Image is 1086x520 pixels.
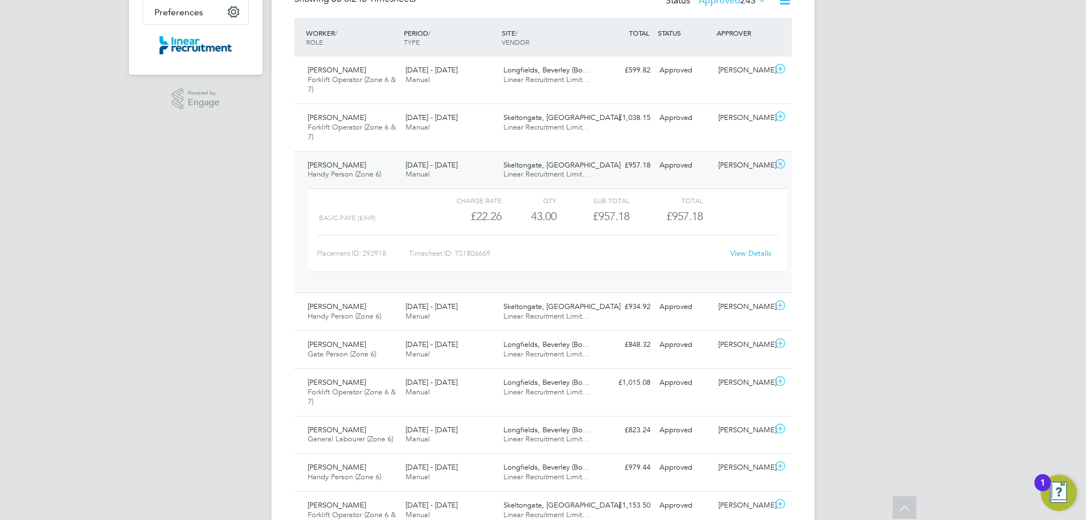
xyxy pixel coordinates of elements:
[406,65,458,75] span: [DATE] - [DATE]
[308,387,396,406] span: Forklift Operator (Zone 6 & 7)
[406,472,430,482] span: Manual
[308,472,381,482] span: Handy Person (Zone 6)
[596,298,655,316] div: £934.92
[596,109,655,127] div: £1,038.15
[188,98,219,108] span: Engage
[714,109,773,127] div: [PERSON_NAME]
[406,169,430,179] span: Manual
[503,349,589,359] span: Linear Recruitment Limit…
[596,421,655,440] div: £823.24
[429,194,502,207] div: Charge rate
[503,302,620,311] span: Skeltongate, [GEOGRAPHIC_DATA]
[655,298,714,316] div: Approved
[714,458,773,477] div: [PERSON_NAME]
[406,113,458,122] span: [DATE] - [DATE]
[308,65,366,75] span: [PERSON_NAME]
[317,244,409,263] div: Placement ID: 292918
[714,496,773,515] div: [PERSON_NAME]
[515,28,518,37] span: /
[160,36,232,54] img: linearrecruitment-logo-retina.png
[503,113,620,122] span: Skeltongate, [GEOGRAPHIC_DATA]
[308,377,366,387] span: [PERSON_NAME]
[406,75,430,84] span: Manual
[503,510,589,519] span: Linear Recruitment Limit…
[308,425,366,435] span: [PERSON_NAME]
[406,339,458,349] span: [DATE] - [DATE]
[596,156,655,175] div: £957.18
[655,156,714,175] div: Approved
[188,88,219,98] span: Powered by
[730,248,772,258] a: View Details
[503,311,589,321] span: Linear Recruitment Limit…
[655,23,714,43] div: STATUS
[429,207,502,226] div: £22.26
[503,169,589,179] span: Linear Recruitment Limit…
[308,462,366,472] span: [PERSON_NAME]
[503,462,590,472] span: Longfields, Beverley (Bo…
[406,425,458,435] span: [DATE] - [DATE]
[666,209,703,223] span: £957.18
[655,373,714,392] div: Approved
[401,23,499,52] div: PERIOD
[655,336,714,354] div: Approved
[499,23,597,52] div: SITE
[503,377,590,387] span: Longfields, Beverley (Bo…
[409,244,723,263] div: Timesheet ID: TS1806669
[308,302,366,311] span: [PERSON_NAME]
[406,311,430,321] span: Manual
[714,156,773,175] div: [PERSON_NAME]
[308,311,381,321] span: Handy Person (Zone 6)
[406,500,458,510] span: [DATE] - [DATE]
[404,37,420,46] span: TYPE
[406,462,458,472] span: [DATE] - [DATE]
[630,194,703,207] div: Total
[596,336,655,354] div: £848.32
[655,496,714,515] div: Approved
[308,349,376,359] span: Gate Person (Zone 6)
[557,194,630,207] div: Sub Total
[596,61,655,80] div: £599.82
[308,160,366,170] span: [PERSON_NAME]
[655,109,714,127] div: Approved
[172,88,220,110] a: Powered byEngage
[308,75,396,94] span: Forklift Operator (Zone 6 & 7)
[714,23,773,43] div: APPROVER
[503,65,590,75] span: Longfields, Beverley (Bo…
[154,7,203,18] span: Preferences
[308,434,393,444] span: General Labourer (Zone 6)
[406,349,430,359] span: Manual
[503,160,620,170] span: Skeltongate, [GEOGRAPHIC_DATA]
[557,207,630,226] div: £957.18
[503,500,620,510] span: Skeltongate, [GEOGRAPHIC_DATA]
[503,387,589,397] span: Linear Recruitment Limit…
[503,122,589,132] span: Linear Recruitment Limit…
[308,169,381,179] span: Handy Person (Zone 6)
[143,36,249,54] a: Go to home page
[629,28,649,37] span: TOTAL
[503,339,590,349] span: Longfields, Beverley (Bo…
[406,122,430,132] span: Manual
[714,336,773,354] div: [PERSON_NAME]
[714,421,773,440] div: [PERSON_NAME]
[308,339,366,349] span: [PERSON_NAME]
[596,373,655,392] div: £1,015.08
[406,510,430,519] span: Manual
[714,373,773,392] div: [PERSON_NAME]
[319,214,376,222] span: BASIC PAYE (£/HR)
[428,28,430,37] span: /
[1041,475,1077,511] button: Open Resource Center, 1 new notification
[596,458,655,477] div: £979.44
[503,434,589,444] span: Linear Recruitment Limit…
[406,302,458,311] span: [DATE] - [DATE]
[655,61,714,80] div: Approved
[335,28,337,37] span: /
[303,23,401,52] div: WORKER
[308,113,366,122] span: [PERSON_NAME]
[655,421,714,440] div: Approved
[502,37,529,46] span: VENDOR
[503,75,589,84] span: Linear Recruitment Limit…
[406,434,430,444] span: Manual
[502,194,557,207] div: QTY
[308,500,366,510] span: [PERSON_NAME]
[596,496,655,515] div: £1,153.50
